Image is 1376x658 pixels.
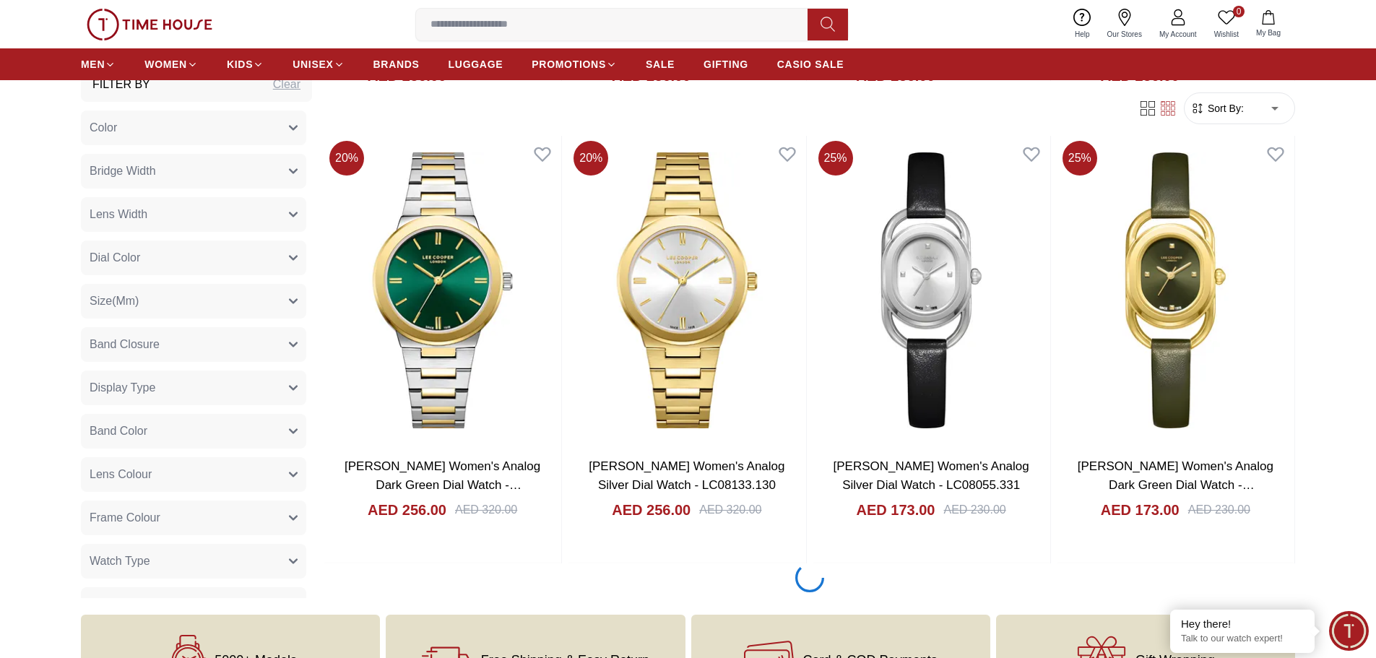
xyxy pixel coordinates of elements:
img: ... [87,9,212,40]
button: Band Material [81,586,306,621]
div: AED 230.00 [943,501,1005,519]
button: My Bag [1247,7,1289,41]
span: Band Color [90,422,147,439]
button: Size(Mm) [81,283,306,318]
span: Sort By: [1205,101,1244,116]
span: Wishlist [1208,29,1245,40]
span: LUGGAGE [449,57,503,72]
a: SALE [646,51,675,77]
span: PROMOTIONS [532,57,606,72]
span: BRANDS [373,57,420,72]
span: Size(Mm) [90,292,139,309]
span: KIDS [227,57,253,72]
div: Hey there! [1181,617,1304,631]
button: Band Color [81,413,306,448]
a: KIDS [227,51,264,77]
a: LUGGAGE [449,51,503,77]
span: Lens Width [90,205,147,222]
a: [PERSON_NAME] Women's Analog Silver Dial Watch - LC08133.130 [589,459,784,492]
span: 25 % [1063,141,1097,176]
button: Frame Colour [81,500,306,534]
span: Dial Color [90,248,140,266]
h4: AED 173.00 [1101,500,1180,520]
a: CASIO SALE [777,51,844,77]
a: Our Stores [1099,6,1151,43]
img: Lee Cooper Women's Analog Dark Green Dial Watch - LC08133.270 [324,135,561,446]
span: Color [90,118,117,136]
span: Band Material [90,595,161,612]
span: Band Closure [90,335,160,352]
a: [PERSON_NAME] Women's Analog Dark Green Dial Watch - LC08055.177 [1078,459,1273,510]
span: UNISEX [293,57,333,72]
a: MEN [81,51,116,77]
div: AED 320.00 [699,501,761,519]
span: 25 % [818,141,853,176]
span: Lens Colour [90,465,152,482]
span: Our Stores [1102,29,1148,40]
span: 0 [1233,6,1245,17]
button: Band Closure [81,326,306,361]
span: Display Type [90,378,155,396]
a: [PERSON_NAME] Women's Analog Dark Green Dial Watch - LC08133.270 [345,459,540,510]
button: Lens Colour [81,456,306,491]
h4: AED 256.00 [368,500,446,520]
span: 20 % [574,141,608,176]
a: WOMEN [144,51,198,77]
a: 0Wishlist [1206,6,1247,43]
span: WOMEN [144,57,187,72]
a: BRANDS [373,51,420,77]
h4: AED 256.00 [612,500,691,520]
span: MEN [81,57,105,72]
button: Lens Width [81,196,306,231]
button: Dial Color [81,240,306,274]
button: Sort By: [1190,101,1244,116]
a: UNISEX [293,51,344,77]
button: Display Type [81,370,306,404]
h4: AED 173.00 [857,500,935,520]
span: SALE [646,57,675,72]
div: Chat Widget [1329,611,1369,651]
div: AED 230.00 [1188,501,1250,519]
div: AED 320.00 [455,501,517,519]
img: Lee Cooper Women's Analog Dark Green Dial Watch - LC08055.177 [1057,135,1294,446]
span: Help [1069,29,1096,40]
a: GIFTING [704,51,748,77]
button: Watch Type [81,543,306,578]
div: Clear [273,75,300,92]
a: PROMOTIONS [532,51,617,77]
img: Lee Cooper Women's Analog Silver Dial Watch - LC08133.130 [568,135,805,446]
span: My Bag [1250,27,1286,38]
h3: Filter By [92,75,150,92]
img: Lee Cooper Women's Analog Silver Dial Watch - LC08055.331 [813,135,1050,446]
span: GIFTING [704,57,748,72]
a: [PERSON_NAME] Women's Analog Silver Dial Watch - LC08055.331 [833,459,1029,492]
span: Bridge Width [90,162,156,179]
span: Frame Colour [90,508,160,526]
p: Talk to our watch expert! [1181,633,1304,645]
span: My Account [1154,29,1203,40]
a: Help [1066,6,1099,43]
button: Color [81,110,306,144]
button: Bridge Width [81,153,306,188]
span: 20 % [329,141,364,176]
span: CASIO SALE [777,57,844,72]
span: Watch Type [90,552,150,569]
